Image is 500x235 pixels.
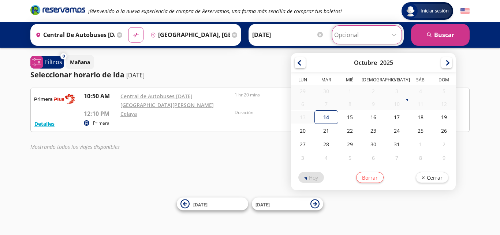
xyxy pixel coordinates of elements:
[415,172,448,183] button: Cerrar
[361,110,385,124] div: 16-Oct-25
[120,93,214,109] a: Central de Autobuses [DATE][GEOGRAPHIC_DATA][PERSON_NAME]
[338,98,361,110] div: 08-Oct-25
[314,98,338,110] div: 07-Oct-25
[84,92,117,100] p: 10:50 AM
[235,109,345,116] p: Duración
[432,137,455,151] div: 02-Nov-25
[252,198,323,210] button: [DATE]
[460,7,470,16] button: English
[385,151,408,165] div: 07-Nov-25
[252,26,324,44] input: Elegir Fecha
[291,85,314,98] div: 29-Sep-25
[148,26,230,44] input: Buscar Destino
[30,69,124,80] p: Seleccionar horario de ida
[338,110,361,124] div: 15-Oct-25
[177,198,248,210] button: [DATE]
[385,110,408,124] div: 17-Oct-25
[291,98,314,110] div: 06-Oct-25
[354,59,377,67] div: Octubre
[418,7,452,15] span: Iniciar sesión
[314,85,338,98] div: 30-Sep-25
[385,77,408,85] th: Viernes
[338,151,361,165] div: 05-Nov-25
[338,137,361,151] div: 29-Oct-25
[338,77,361,85] th: Miércoles
[34,120,55,128] button: Detalles
[361,98,385,110] div: 09-Oct-25
[380,59,393,67] div: 2025
[356,172,383,183] button: Borrar
[338,85,361,98] div: 01-Oct-25
[255,201,270,208] span: [DATE]
[361,85,385,98] div: 02-Oct-25
[30,4,85,18] a: Brand Logo
[126,71,145,80] p: [DATE]
[432,124,455,137] div: 26-Oct-25
[291,77,314,85] th: Lunes
[298,172,324,183] button: Hoy
[314,137,338,151] div: 28-Oct-25
[432,77,455,85] th: Domingo
[235,92,345,98] p: 1 hr 20 mins
[93,120,109,126] p: Primera
[291,137,314,151] div: 27-Oct-25
[385,124,408,137] div: 24-Oct-25
[385,85,408,98] div: 03-Oct-25
[88,8,342,15] em: ¡Bienvenido a la nueva experiencia de compra de Reservamos, una forma más sencilla de comprar tus...
[34,92,75,106] img: RESERVAMOS
[291,151,314,165] div: 03-Nov-25
[314,124,338,137] div: 21-Oct-25
[291,124,314,137] div: 20-Oct-25
[30,143,120,150] em: Mostrando todos los viajes disponibles
[66,55,94,69] button: Mañana
[70,58,90,66] p: Mañana
[338,124,361,137] div: 22-Oct-25
[193,201,208,208] span: [DATE]
[408,124,432,137] div: 25-Oct-25
[408,77,432,85] th: Sábado
[432,151,455,165] div: 09-Nov-25
[432,98,455,110] div: 12-Oct-25
[361,77,385,85] th: Jueves
[30,56,64,69] button: 0Filtros
[361,151,385,165] div: 06-Nov-25
[30,4,85,15] i: Brand Logo
[120,110,137,117] a: Celaya
[84,109,117,118] p: 12:10 PM
[411,24,470,46] button: Buscar
[385,98,408,110] div: 10-Oct-25
[314,77,338,85] th: Martes
[314,151,338,165] div: 04-Nov-25
[432,110,455,124] div: 19-Oct-25
[334,26,400,44] input: Opcional
[385,137,408,151] div: 31-Oct-25
[408,151,432,165] div: 08-Nov-25
[408,98,432,110] div: 11-Oct-25
[408,110,432,124] div: 18-Oct-25
[33,26,115,44] input: Buscar Origen
[314,110,338,124] div: 14-Oct-25
[408,85,432,98] div: 04-Oct-25
[408,137,432,151] div: 01-Nov-25
[45,58,62,66] p: Filtros
[361,124,385,137] div: 23-Oct-25
[291,111,314,124] div: 13-Oct-25
[361,137,385,151] div: 30-Oct-25
[432,85,455,98] div: 05-Oct-25
[63,53,65,59] span: 0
